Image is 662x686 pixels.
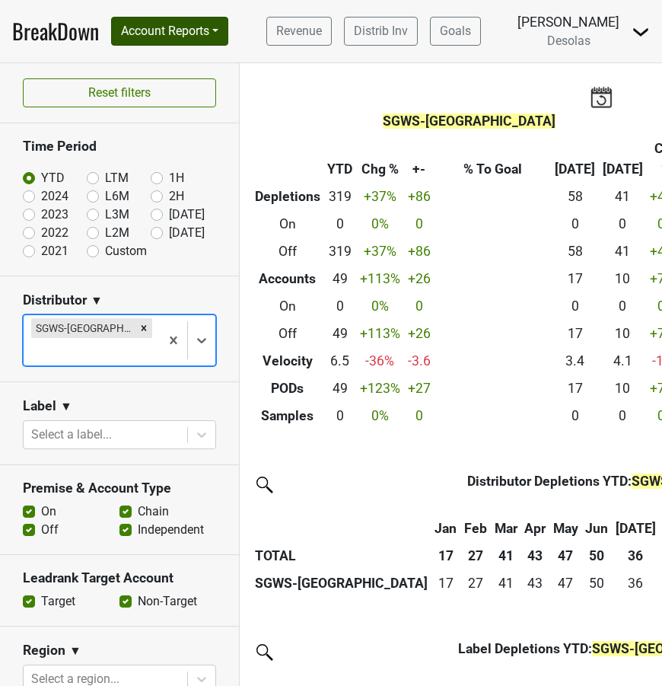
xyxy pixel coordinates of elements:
td: 17 [551,265,599,292]
th: YTD [324,136,357,183]
td: 0 % [356,210,404,238]
div: 36 [616,573,656,593]
h3: Distributor [23,292,87,308]
button: Reset filters [23,78,216,107]
span: ▼ [69,642,81,660]
label: L6M [105,187,129,206]
td: 6.5 [324,347,357,375]
th: Accounts [251,265,324,292]
td: +86 [404,183,434,210]
h3: Premise & Account Type [23,480,216,496]
label: Custom [105,242,147,260]
th: TOTAL [251,542,431,570]
div: [PERSON_NAME] [517,12,619,32]
th: Samples [251,402,324,429]
td: 50 [582,570,613,597]
th: Velocity [251,347,324,375]
label: On [41,503,56,521]
h3: Label [23,398,56,414]
h3: Time Period [23,139,216,155]
td: 49 [324,265,357,292]
td: +37 % [356,238,404,265]
th: On [251,292,324,320]
td: 0 [599,292,647,320]
th: 17 [431,542,461,570]
td: 4.1 [599,347,647,375]
th: 27 [460,542,491,570]
label: Target [41,592,75,611]
td: 0 [324,402,357,429]
td: 41 [599,238,647,265]
td: 43 [520,570,549,597]
td: 27 [460,570,491,597]
label: LTM [105,169,129,187]
div: 43 [524,573,546,593]
td: +26 [404,265,434,292]
td: 0 [599,402,647,429]
td: +123 % [356,375,404,402]
td: 10 [599,375,647,402]
td: 40.667 [491,570,521,597]
td: 319 [324,238,357,265]
td: 36.333 [612,570,660,597]
td: 0 [324,210,357,238]
td: 49 [324,375,357,402]
td: 58 [551,183,599,210]
th: +- [404,136,434,183]
td: 17 [431,570,461,597]
td: 17 [551,320,599,347]
th: 47 [549,542,582,570]
label: L2M [105,224,129,242]
td: +113 % [356,320,404,347]
td: 0 % [356,292,404,320]
label: 2021 [41,242,68,260]
label: Chain [138,503,169,521]
td: 10 [599,265,647,292]
td: 10 [599,320,647,347]
label: 1H [169,169,184,187]
a: BreakDown [12,15,99,47]
label: [DATE] [169,206,205,224]
h3: Region [23,643,65,659]
div: 17 [434,573,457,593]
th: Depletions [251,183,324,210]
td: +86 [404,238,434,265]
th: [DATE] [599,136,647,183]
td: 0 [599,210,647,238]
span: Desolas [547,34,590,48]
th: Mar: activate to sort column ascending [491,495,521,542]
th: May: activate to sort column ascending [549,495,582,542]
a: Revenue [266,17,332,46]
td: 0 [404,402,434,429]
td: 0 [551,402,599,429]
img: filter [251,639,275,663]
label: 2022 [41,224,68,242]
th: Jul: activate to sort column ascending [612,495,660,542]
span: SGWS-[GEOGRAPHIC_DATA] [383,113,555,129]
td: 0 [404,210,434,238]
a: Goals [430,17,481,46]
div: SGWS-[GEOGRAPHIC_DATA] [31,318,135,338]
label: YTD [41,169,65,187]
td: +37 % [356,183,404,210]
td: 0 [324,292,357,320]
td: 58 [551,238,599,265]
th: Feb: activate to sort column ascending [460,495,491,542]
span: ▼ [60,397,72,416]
td: 319 [324,183,357,210]
th: % To Goal [434,136,551,183]
th: 41 [491,542,521,570]
th: SGWS-[GEOGRAPHIC_DATA] [251,570,431,597]
label: Non-Target [138,592,197,611]
td: 17 [551,375,599,402]
label: 2H [169,187,184,206]
div: 50 [585,573,608,593]
label: Off [41,521,59,539]
th: Off [251,320,324,347]
th: &nbsp;: activate to sort column ascending [251,495,431,542]
th: Jan: activate to sort column ascending [431,495,461,542]
th: On [251,210,324,238]
img: Dropdown Menu [632,23,650,41]
td: 47.167 [549,570,582,597]
div: 27 [464,573,487,593]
